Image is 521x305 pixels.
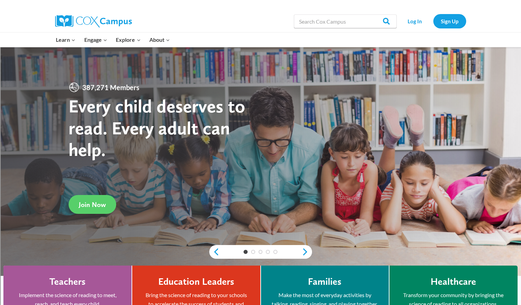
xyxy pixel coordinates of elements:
img: Cox Campus [55,15,132,27]
h4: Families [308,276,342,288]
h4: Teachers [49,276,86,288]
a: Sign Up [433,14,466,28]
input: Search Cox Campus [294,14,397,28]
h4: Education Leaders [158,276,234,288]
h4: Healthcare [431,276,476,288]
span: About [149,35,170,44]
span: Explore [116,35,140,44]
nav: Secondary Navigation [400,14,466,28]
nav: Primary Navigation [52,33,174,47]
a: Log In [400,14,430,28]
span: Learn [56,35,75,44]
span: Engage [84,35,107,44]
